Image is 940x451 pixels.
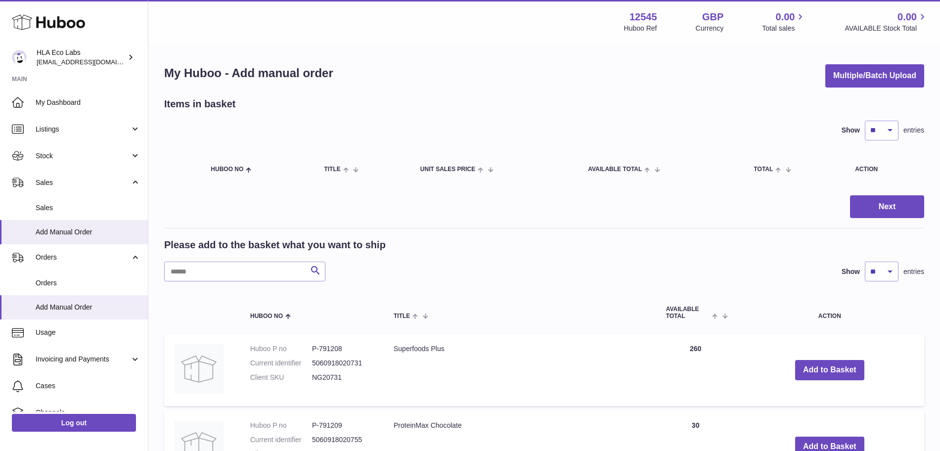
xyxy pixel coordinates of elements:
span: entries [903,267,924,276]
strong: GBP [702,10,723,24]
span: Add Manual Order [36,227,140,237]
img: clinton@newgendirect.com [12,50,27,65]
span: Add Manual Order [36,303,140,312]
h2: Please add to the basket what you want to ship [164,238,386,252]
dt: Current identifier [250,359,312,368]
span: 0.00 [776,10,795,24]
span: Cases [36,381,140,391]
div: Currency [696,24,724,33]
span: Stock [36,151,130,161]
span: Total [754,166,773,173]
span: Sales [36,203,140,213]
dt: Current identifier [250,435,312,445]
span: 0.00 [897,10,917,24]
span: Unit Sales Price [420,166,475,173]
span: Listings [36,125,130,134]
label: Show [842,267,860,276]
th: Action [735,296,924,329]
span: My Dashboard [36,98,140,107]
span: AVAILABLE Total [588,166,642,173]
dd: P-791209 [312,421,374,430]
span: Orders [36,278,140,288]
h1: My Huboo - Add manual order [164,65,333,81]
a: Log out [12,414,136,432]
dd: 5060918020755 [312,435,374,445]
span: AVAILABLE Stock Total [845,24,928,33]
span: Invoicing and Payments [36,355,130,364]
div: Action [855,166,914,173]
span: AVAILABLE Total [666,306,710,319]
div: Huboo Ref [624,24,657,33]
dt: Huboo P no [250,344,312,354]
dd: 5060918020731 [312,359,374,368]
span: Huboo no [250,313,283,319]
td: 260 [656,334,735,406]
span: Title [394,313,410,319]
span: Sales [36,178,130,187]
span: Orders [36,253,130,262]
span: Title [324,166,340,173]
h2: Items in basket [164,97,236,111]
span: entries [903,126,924,135]
span: Huboo no [211,166,243,173]
a: 0.00 Total sales [762,10,806,33]
button: Add to Basket [795,360,864,380]
dt: Huboo P no [250,421,312,430]
span: Channels [36,408,140,417]
td: Superfoods Plus [384,334,656,406]
label: Show [842,126,860,135]
dt: Client SKU [250,373,312,382]
span: Total sales [762,24,806,33]
img: Superfoods Plus [174,344,224,394]
button: Multiple/Batch Upload [825,64,924,88]
strong: 12545 [629,10,657,24]
a: 0.00 AVAILABLE Stock Total [845,10,928,33]
span: [EMAIL_ADDRESS][DOMAIN_NAME] [37,58,145,66]
span: Usage [36,328,140,337]
button: Next [850,195,924,219]
div: HLA Eco Labs [37,48,126,67]
dd: P-791208 [312,344,374,354]
dd: NG20731 [312,373,374,382]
